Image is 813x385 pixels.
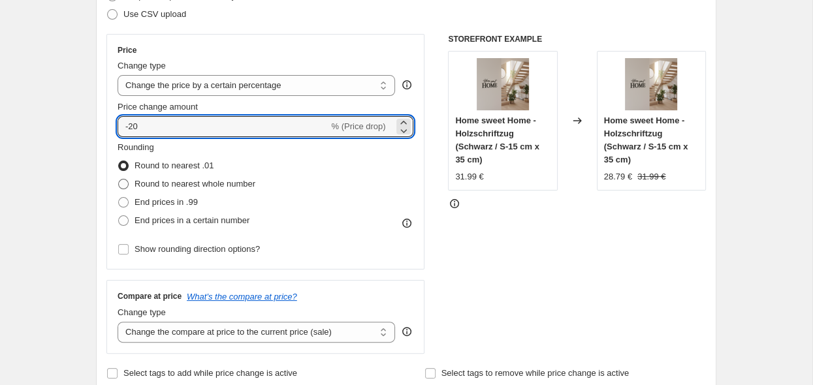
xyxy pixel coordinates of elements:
[187,292,297,301] button: What's the compare at price?
[118,116,328,137] input: -15
[637,170,665,183] strike: 31.99 €
[135,244,260,254] span: Show rounding direction options?
[625,58,677,110] img: eit-Charakter-und-eine-Atmosph-re-in-der-man-sich-sofort-willkommen-f-hlt-dekorativer-Eyecatcher-...
[331,121,385,131] span: % (Price drop)
[118,142,154,152] span: Rounding
[118,291,182,301] h3: Compare at price
[441,368,630,378] span: Select tags to remove while price change is active
[455,170,483,183] div: 31.99 €
[135,197,198,207] span: End prices in .99
[123,368,297,378] span: Select tags to add while price change is active
[477,58,529,110] img: eit-Charakter-und-eine-Atmosph-re-in-der-man-sich-sofort-willkommen-f-hlt-dekorativer-Eyecatcher-...
[118,61,166,70] span: Change type
[123,9,186,19] span: Use CSV upload
[135,161,214,170] span: Round to nearest .01
[118,307,166,317] span: Change type
[604,115,688,164] span: Home sweet Home - Holzschriftzug (Schwarz / S-15 cm x 35 cm)
[135,179,255,189] span: Round to nearest whole number
[118,102,198,112] span: Price change amount
[118,45,136,55] h3: Price
[448,34,706,44] h6: STOREFRONT EXAMPLE
[400,78,413,91] div: help
[604,170,632,183] div: 28.79 €
[135,215,249,225] span: End prices in a certain number
[455,115,539,164] span: Home sweet Home - Holzschriftzug (Schwarz / S-15 cm x 35 cm)
[400,325,413,338] div: help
